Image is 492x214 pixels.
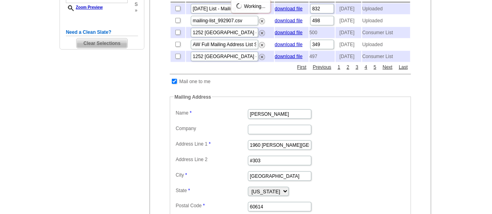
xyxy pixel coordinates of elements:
a: download file [275,54,303,59]
a: 4 [363,64,369,71]
h5: Need a Clean Slate? [66,29,138,36]
a: 2 [345,64,352,71]
td: 497 [309,51,335,62]
label: Address Line 1 [176,140,247,148]
img: delete.png [259,30,265,36]
td: [DATE] [336,27,361,38]
img: delete.png [259,18,265,24]
label: State [176,187,247,194]
label: City [176,171,247,179]
span: Clear Selections [77,39,127,48]
img: delete.png [259,42,265,48]
td: Uploaded [362,3,410,14]
label: Name [176,109,247,117]
a: Remove this list [259,53,265,58]
a: download file [275,18,303,23]
a: Remove this list [259,29,265,34]
td: Uploaded [362,39,410,50]
a: 3 [354,64,361,71]
td: Mail one to me [179,78,211,86]
a: Zoom Preview [66,5,103,10]
label: Company [176,125,247,132]
span: s [135,2,138,8]
td: [DATE] [336,3,361,14]
label: Address Line 2 [176,156,247,163]
a: Previous [311,64,334,71]
img: loading... [236,3,242,9]
a: Next [381,64,395,71]
a: 1 [336,64,342,71]
a: download file [275,30,303,35]
a: Remove this list [259,17,265,22]
span: » [135,8,138,14]
td: Uploaded [362,15,410,26]
a: download file [275,6,303,12]
a: download file [275,42,303,47]
td: 500 [309,27,335,38]
td: [DATE] [336,51,361,62]
a: Last [397,64,410,71]
td: [DATE] [336,39,361,50]
img: delete.png [259,54,265,60]
label: Postal Code [176,202,247,209]
td: [DATE] [336,15,361,26]
td: Consumer List [362,51,410,62]
legend: Mailing Address [174,93,212,101]
a: 5 [372,64,379,71]
td: Consumer List [362,27,410,38]
a: First [295,64,308,71]
a: Remove this list [259,41,265,46]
